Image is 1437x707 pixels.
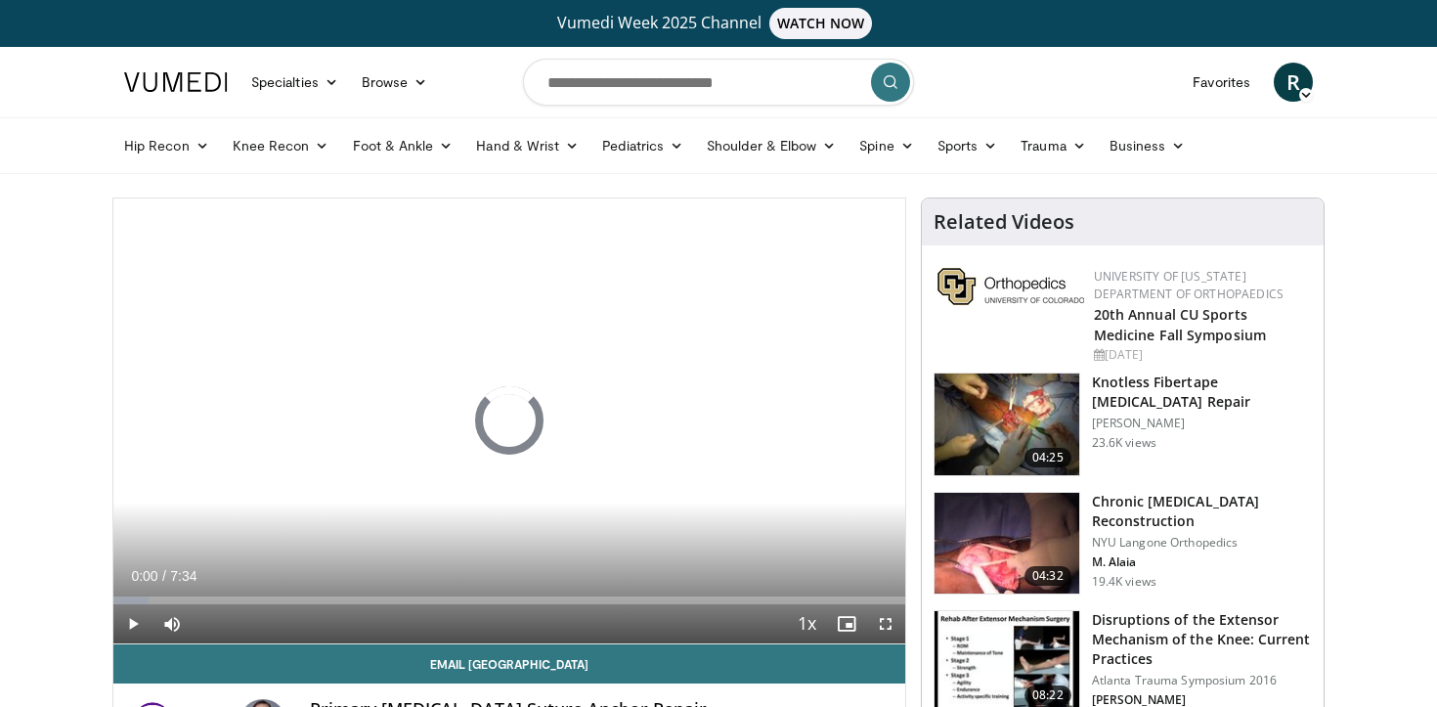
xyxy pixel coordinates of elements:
[827,604,866,643] button: Enable picture-in-picture mode
[1024,448,1071,467] span: 04:25
[1094,305,1266,344] a: 20th Annual CU Sports Medicine Fall Symposium
[935,374,1079,475] img: E-HI8y-Omg85H4KX4xMDoxOjBzMTt2bJ.150x105_q85_crop-smart_upscale.jpg
[127,8,1310,39] a: Vumedi Week 2025 ChannelWATCH NOW
[926,126,1010,165] a: Sports
[170,568,196,584] span: 7:34
[464,126,590,165] a: Hand & Wrist
[350,63,440,102] a: Browse
[866,604,905,643] button: Fullscreen
[152,604,192,643] button: Mute
[1092,673,1312,688] p: Atlanta Trauma Symposium 2016
[1009,126,1098,165] a: Trauma
[934,373,1312,476] a: 04:25 Knotless Fibertape [MEDICAL_DATA] Repair [PERSON_NAME] 23.6K views
[131,568,157,584] span: 0:00
[1092,492,1312,531] h3: Chronic [MEDICAL_DATA] Reconstruction
[113,604,152,643] button: Play
[848,126,925,165] a: Spine
[162,568,166,584] span: /
[1274,63,1313,102] a: R
[1092,435,1156,451] p: 23.6K views
[523,59,914,106] input: Search topics, interventions
[788,604,827,643] button: Playback Rate
[1024,685,1071,705] span: 08:22
[1094,346,1308,364] div: [DATE]
[124,72,228,92] img: VuMedi Logo
[1092,610,1312,669] h3: Disruptions of the Extensor Mechanism of the Knee: Current Practices
[934,210,1074,234] h4: Related Videos
[239,63,350,102] a: Specialties
[1094,268,1284,302] a: University of [US_STATE] Department of Orthopaedics
[935,493,1079,595] img: E-HI8y-Omg85H4KX4xMDoxOjBzMTt2bJ.150x105_q85_crop-smart_upscale.jpg
[341,126,465,165] a: Foot & Ankle
[113,597,905,604] div: Progress Bar
[1092,416,1312,431] p: [PERSON_NAME]
[695,126,848,165] a: Shoulder & Elbow
[1181,63,1262,102] a: Favorites
[112,126,221,165] a: Hip Recon
[1098,126,1197,165] a: Business
[1092,554,1312,570] p: M. Alaia
[113,199,905,644] video-js: Video Player
[590,126,695,165] a: Pediatrics
[937,268,1084,305] img: 355603a8-37da-49b6-856f-e00d7e9307d3.png.150x105_q85_autocrop_double_scale_upscale_version-0.2.png
[934,492,1312,596] a: 04:32 Chronic [MEDICAL_DATA] Reconstruction NYU Langone Orthopedics M. Alaia 19.4K views
[221,126,341,165] a: Knee Recon
[113,644,905,684] a: Email [GEOGRAPHIC_DATA]
[769,8,873,39] span: WATCH NOW
[1024,566,1071,586] span: 04:32
[1092,535,1312,551] p: NYU Langone Orthopedics
[1092,574,1156,590] p: 19.4K views
[1092,373,1312,412] h3: Knotless Fibertape [MEDICAL_DATA] Repair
